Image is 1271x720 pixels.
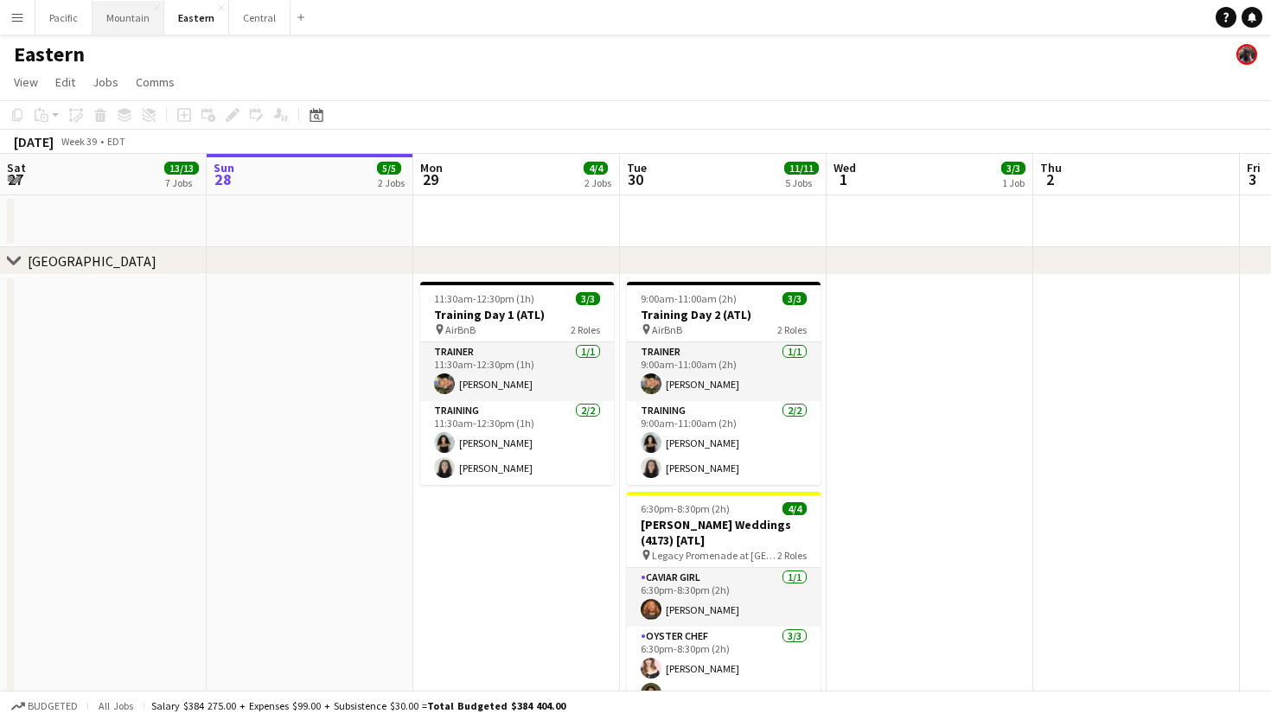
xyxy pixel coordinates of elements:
app-job-card: 11:30am-12:30pm (1h)3/3Training Day 1 (ATL) AirBnB2 RolesTrainer1/111:30am-12:30pm (1h)[PERSON_NA... [420,282,614,485]
span: 1 [831,169,856,189]
span: AirBnB [445,323,476,336]
span: 2 Roles [777,549,807,562]
span: Comms [136,74,175,90]
a: View [7,71,45,93]
span: 5/5 [377,162,401,175]
span: Week 39 [57,135,100,148]
button: Budgeted [9,697,80,716]
span: Mon [420,160,443,175]
div: [GEOGRAPHIC_DATA] [28,252,156,270]
div: Salary $384 275.00 + Expenses $99.00 + Subsistence $30.00 = [151,699,565,712]
app-user-avatar: Jeremiah Bell [1236,44,1257,65]
span: 9:00am-11:00am (2h) [641,292,737,305]
span: 28 [211,169,234,189]
span: 3/3 [1001,162,1025,175]
app-card-role: Training2/29:00am-11:00am (2h)[PERSON_NAME][PERSON_NAME] [627,401,821,485]
div: [DATE] [14,133,54,150]
a: Edit [48,71,82,93]
app-job-card: 9:00am-11:00am (2h)3/3Training Day 2 (ATL) AirBnB2 RolesTrainer1/19:00am-11:00am (2h)[PERSON_NAME... [627,282,821,485]
span: 4/4 [584,162,608,175]
div: EDT [107,135,125,148]
button: Pacific [35,1,93,35]
span: Thu [1040,160,1062,175]
span: View [14,74,38,90]
span: 2 [1038,169,1062,189]
button: Eastern [164,1,229,35]
span: 2 Roles [777,323,807,336]
a: Comms [129,71,182,93]
span: Jobs [93,74,118,90]
span: Legacy Promenade at [GEOGRAPHIC_DATA] S [652,549,777,562]
span: 2 Roles [571,323,600,336]
div: 1 Job [1002,176,1025,189]
span: 13/13 [164,162,199,175]
span: 11/11 [784,162,819,175]
span: 29 [418,169,443,189]
span: AirBnB [652,323,682,336]
app-card-role: Training2/211:30am-12:30pm (1h)[PERSON_NAME][PERSON_NAME] [420,401,614,485]
h3: Training Day 2 (ATL) [627,307,821,322]
app-card-role: Trainer1/19:00am-11:00am (2h)[PERSON_NAME] [627,342,821,401]
span: Sat [7,160,26,175]
div: 7 Jobs [165,176,198,189]
h3: [PERSON_NAME] Weddings (4173) [ATL] [627,517,821,548]
span: 6:30pm-8:30pm (2h) [641,502,730,515]
span: Fri [1247,160,1261,175]
span: Sun [214,160,234,175]
app-card-role: Trainer1/111:30am-12:30pm (1h)[PERSON_NAME] [420,342,614,401]
span: Budgeted [28,700,78,712]
div: 2 Jobs [584,176,611,189]
span: 3/3 [576,292,600,305]
a: Jobs [86,71,125,93]
span: Tue [627,160,647,175]
span: 3 [1244,169,1261,189]
span: Wed [833,160,856,175]
span: 30 [624,169,647,189]
div: 5 Jobs [785,176,818,189]
span: All jobs [95,699,137,712]
h1: Eastern [14,41,85,67]
span: 11:30am-12:30pm (1h) [434,292,534,305]
span: 4/4 [782,502,807,515]
h3: Training Day 1 (ATL) [420,307,614,322]
div: 2 Jobs [378,176,405,189]
span: 27 [4,169,26,189]
span: Total Budgeted $384 404.00 [427,699,565,712]
app-card-role: Caviar Girl1/16:30pm-8:30pm (2h)[PERSON_NAME] [627,568,821,627]
span: Edit [55,74,75,90]
button: Mountain [93,1,164,35]
span: 3/3 [782,292,807,305]
button: Central [229,1,291,35]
